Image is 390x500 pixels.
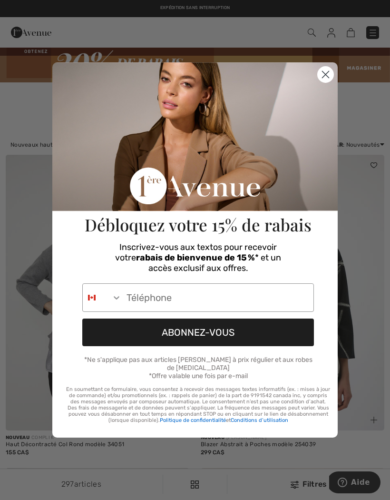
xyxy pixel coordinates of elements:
span: *Offre valable une fois par e-mail [149,372,248,380]
input: Téléphone [122,284,313,311]
button: Search Countries [83,284,122,311]
img: Canada [88,294,96,301]
span: Aide [22,7,41,15]
span: Débloquez votre 15% de rabais [85,213,312,236]
button: Close dialog [317,66,334,83]
a: Conditions d’utilisation [231,417,288,423]
span: Inscrivez-vous aux textos pour recevoir votre * et un accès exclusif aux offres. [115,242,281,273]
span: *Ne s'applique pas aux articles [PERSON_NAME] à prix régulier et aux robes de [MEDICAL_DATA] [84,356,312,372]
button: ABONNEZ-VOUS [82,319,314,346]
p: En soumettant ce formulaire, vous consentez à recevoir des messages textes informatifs (ex. : mis... [66,386,330,423]
a: Politique de confidentialité [160,417,226,423]
span: rabais de bienvenue de 15 % [136,252,255,263]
